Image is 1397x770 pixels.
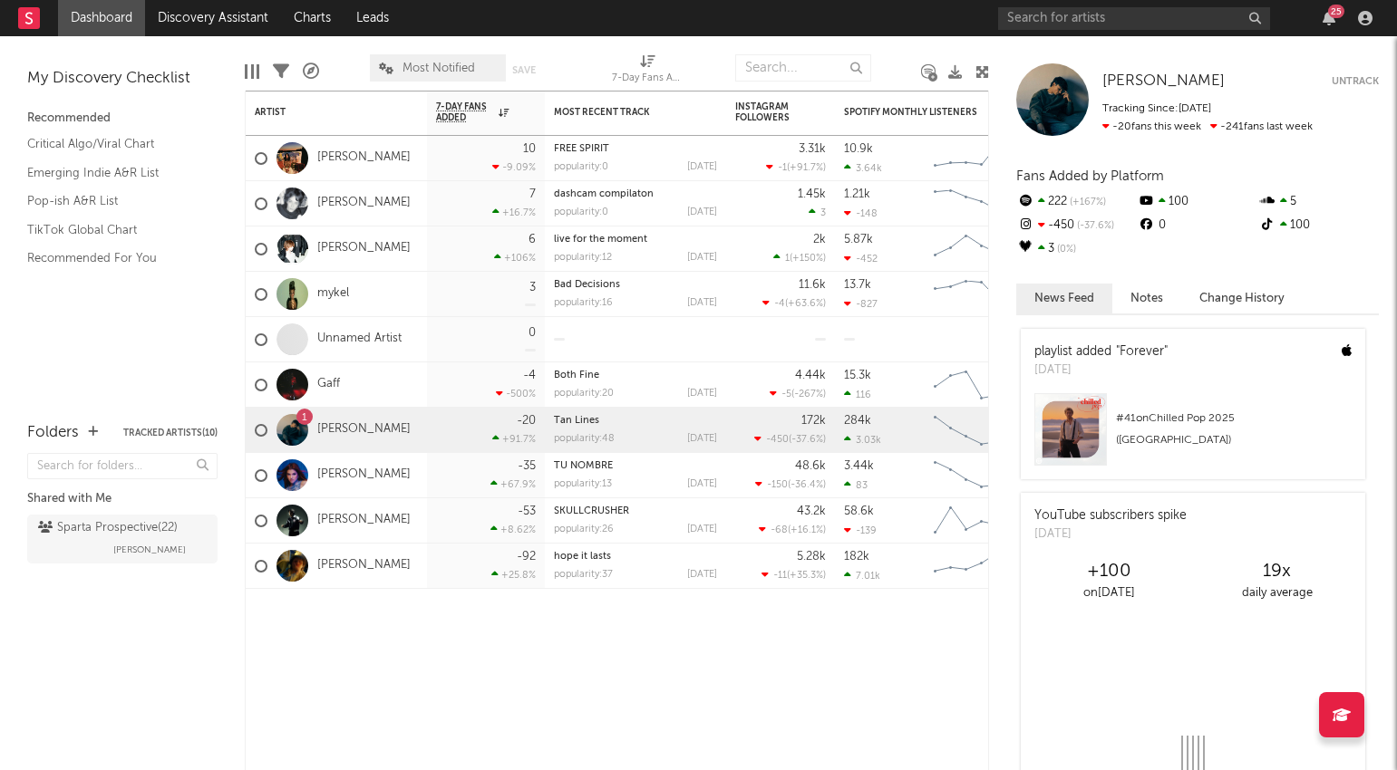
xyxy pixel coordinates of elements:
[27,422,79,444] div: Folders
[762,297,826,309] div: ( )
[926,362,1007,408] svg: Chart title
[687,434,717,444] div: [DATE]
[770,388,826,399] div: ( )
[1328,5,1344,18] div: 25
[799,143,826,155] div: 3.31k
[773,252,826,264] div: ( )
[554,235,717,245] div: live for the moment
[27,453,218,479] input: Search for folders...
[1016,190,1137,214] div: 222
[518,460,536,472] div: -35
[801,415,826,427] div: 172k
[403,63,475,74] span: Most Notified
[1025,561,1193,582] div: +100
[27,191,199,211] a: Pop-ish A&R List
[1137,214,1257,237] div: 0
[844,415,871,427] div: 284k
[844,207,878,219] div: -148
[317,332,402,347] a: Unnamed Artist
[844,234,873,245] div: 5.87k
[612,45,684,98] div: 7-Day Fans Added (7-Day Fans Added)
[1067,197,1106,207] span: +167 %
[1025,582,1193,604] div: on [DATE]
[517,415,536,427] div: -20
[771,525,788,535] span: -68
[998,7,1270,30] input: Search for artists
[123,428,218,438] button: Tracked Artists(10)
[612,68,684,90] div: 7-Day Fans Added (7-Day Fans Added)
[317,422,411,438] a: [PERSON_NAME]
[735,54,871,82] input: Search...
[790,163,823,173] span: +91.7 %
[27,108,218,130] div: Recommended
[1034,506,1187,525] div: YouTube subscribers spike
[687,479,717,489] div: [DATE]
[844,279,871,291] div: 13.7k
[762,569,826,581] div: ( )
[794,390,823,399] span: -267 %
[554,434,615,444] div: popularity: 48
[554,189,654,199] a: dashcam compilaton
[790,571,823,581] span: +35.3 %
[554,207,608,217] div: popularity: 0
[1116,345,1168,358] a: "Forever"
[554,461,717,471] div: TU NOMBRE
[735,101,799,123] div: Instagram Followers
[273,45,289,98] div: Filters
[687,253,717,263] div: [DATE]
[554,552,611,562] a: hope it lasts
[778,163,787,173] span: -1
[844,434,881,446] div: 3.03k
[554,389,614,399] div: popularity: 20
[518,505,536,517] div: -53
[113,539,186,561] span: [PERSON_NAME]
[687,525,717,534] div: [DATE]
[1116,408,1352,451] div: # 41 on Chilled Pop 2025 ([GEOGRAPHIC_DATA])
[317,150,411,166] a: [PERSON_NAME]
[554,552,717,562] div: hope it lasts
[245,45,259,98] div: Edit Columns
[1034,342,1168,361] div: playlist added
[554,162,608,172] div: popularity: 0
[844,370,871,381] div: 15.3k
[792,254,823,264] span: +150 %
[813,234,826,245] div: 2k
[529,234,536,245] div: 6
[554,371,717,380] div: Both Fine
[844,162,882,174] div: 3.64k
[255,107,391,118] div: Artist
[1258,190,1379,214] div: 5
[820,208,826,218] span: 3
[766,435,789,445] span: -450
[797,505,826,517] div: 43.2k
[844,143,873,155] div: 10.9k
[27,488,218,510] div: Shared with Me
[844,551,869,563] div: 182k
[554,371,599,380] a: Both Fine
[523,143,536,155] div: 10
[27,134,199,154] a: Critical Algo/Viral Chart
[1034,361,1168,380] div: [DATE]
[554,144,717,154] div: FREE SPIRIT
[687,298,717,308] div: [DATE]
[754,433,826,445] div: ( )
[844,389,871,400] div: 116
[492,207,536,218] div: +16.7 %
[767,480,788,490] span: -150
[926,272,1007,317] svg: Chart title
[554,570,613,580] div: popularity: 37
[27,68,218,90] div: My Discovery Checklist
[554,461,613,471] a: TU NOMBRE
[1054,245,1076,255] span: 0 %
[317,467,411,483] a: [PERSON_NAME]
[687,389,717,399] div: [DATE]
[926,453,1007,498] svg: Chart title
[554,479,612,489] div: popularity: 13
[926,181,1007,226] svg: Chart title
[844,460,874,472] div: 3.44k
[1102,73,1225,89] span: [PERSON_NAME]
[494,252,536,264] div: +106 %
[1102,72,1225,91] a: [PERSON_NAME]
[687,162,717,172] div: [DATE]
[38,517,178,539] div: Sparta Prospective ( 22 )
